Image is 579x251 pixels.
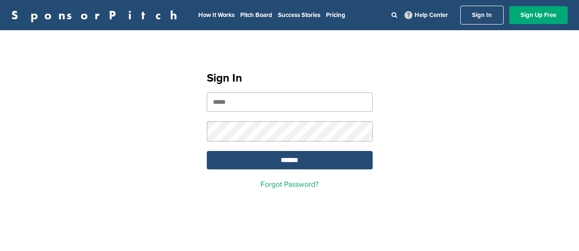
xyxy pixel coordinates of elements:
[240,11,272,19] a: Pitch Board
[198,11,235,19] a: How It Works
[207,70,373,87] h1: Sign In
[403,9,450,21] a: Help Center
[460,6,504,25] a: Sign In
[509,6,568,24] a: Sign Up Free
[11,9,183,21] a: SponsorPitch
[278,11,320,19] a: Success Stories
[326,11,345,19] a: Pricing
[261,180,318,189] a: Forgot Password?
